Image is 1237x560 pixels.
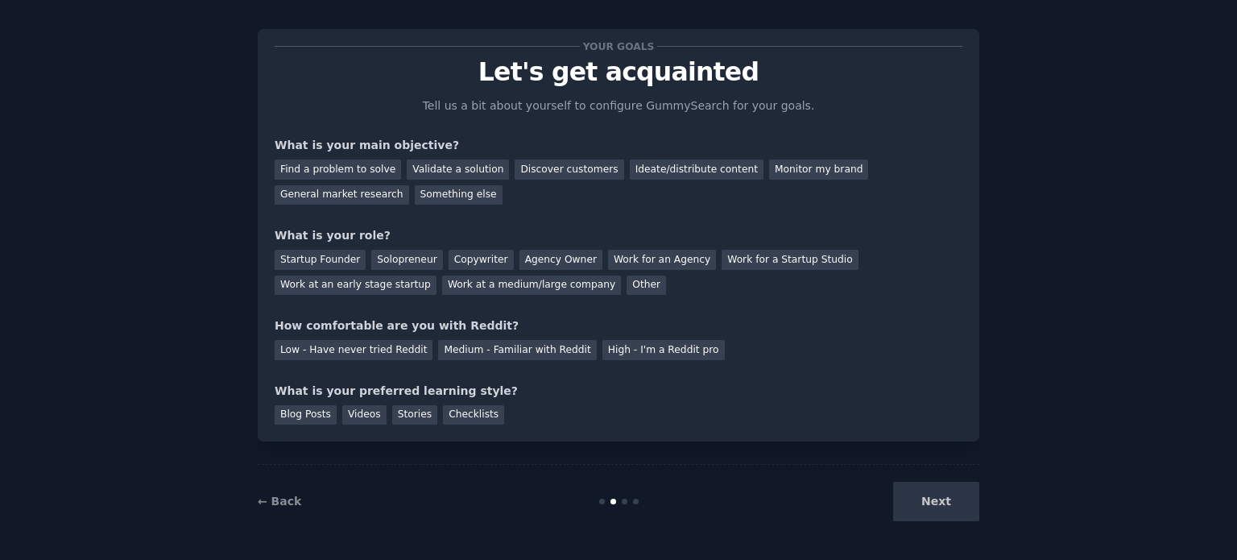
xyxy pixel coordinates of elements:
[275,160,401,180] div: Find a problem to solve
[275,185,409,205] div: General market research
[275,340,432,360] div: Low - Have never tried Reddit
[608,250,716,270] div: Work for an Agency
[275,137,962,154] div: What is your main objective?
[342,405,387,425] div: Videos
[275,227,962,244] div: What is your role?
[449,250,514,270] div: Copywriter
[722,250,858,270] div: Work for a Startup Studio
[416,97,821,114] p: Tell us a bit about yourself to configure GummySearch for your goals.
[275,250,366,270] div: Startup Founder
[519,250,602,270] div: Agency Owner
[275,317,962,334] div: How comfortable are you with Reddit?
[627,276,666,296] div: Other
[580,38,657,55] span: Your goals
[371,250,442,270] div: Solopreneur
[438,340,596,360] div: Medium - Familiar with Reddit
[415,185,503,205] div: Something else
[442,276,621,296] div: Work at a medium/large company
[515,160,623,180] div: Discover customers
[392,405,437,425] div: Stories
[602,340,725,360] div: High - I'm a Reddit pro
[769,160,868,180] div: Monitor my brand
[258,495,301,508] a: ← Back
[275,405,337,425] div: Blog Posts
[275,276,436,296] div: Work at an early stage startup
[275,58,962,86] p: Let's get acquainted
[630,160,763,180] div: Ideate/distribute content
[407,160,509,180] div: Validate a solution
[275,383,962,400] div: What is your preferred learning style?
[443,405,504,425] div: Checklists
